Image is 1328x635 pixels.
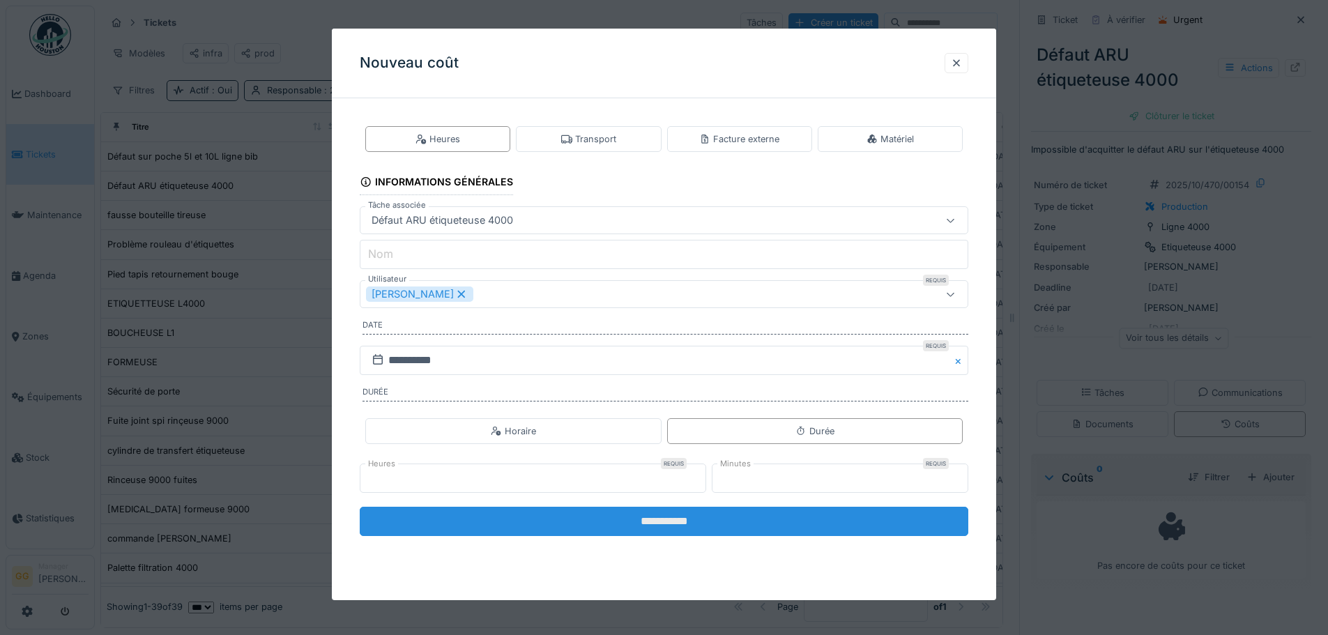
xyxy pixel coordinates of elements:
label: Nom [365,245,396,262]
h3: Nouveau coût [360,54,459,72]
label: Durée [362,386,968,401]
div: Matériel [867,132,914,146]
label: Date [362,319,968,335]
label: Heures [365,458,398,470]
div: Horaire [491,424,536,438]
div: Informations générales [360,171,513,195]
div: Facture externe [699,132,779,146]
div: Requis [923,340,949,351]
div: Durée [795,424,834,438]
label: Tâche associée [365,199,429,211]
div: Heures [415,132,460,146]
div: Requis [661,458,687,469]
label: Minutes [717,458,754,470]
div: Requis [923,275,949,286]
button: Close [953,346,968,375]
label: Utilisateur [365,273,409,285]
div: Transport [561,132,616,146]
div: Défaut ARU étiqueteuse 4000 [366,213,519,228]
div: [PERSON_NAME] [366,286,473,302]
div: Requis [923,458,949,469]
